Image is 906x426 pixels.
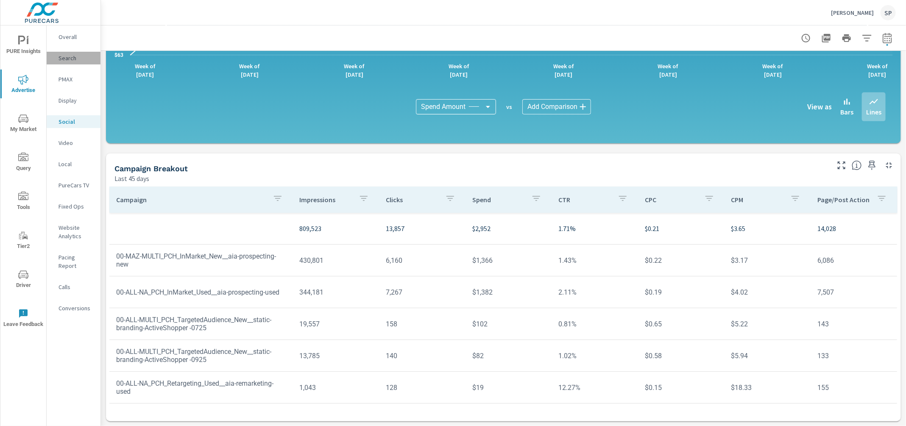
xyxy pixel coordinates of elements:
[379,313,466,335] td: 158
[638,313,725,335] td: $0.65
[811,250,897,271] td: 6,086
[3,192,44,212] span: Tools
[466,377,552,398] td: $19
[47,200,100,213] div: Fixed Ops
[235,62,265,79] p: Week of [DATE]
[109,281,293,303] td: 00-ALL-NA_PCH_InMarket_Used__aia-prospecting-used
[811,281,897,303] td: 7,507
[47,221,100,242] div: Website Analytics
[379,377,466,398] td: 128
[130,62,160,79] p: Week of [DATE]
[47,251,100,272] div: Pacing Report
[472,195,525,204] p: Spend
[3,75,44,95] span: Advertise
[558,195,611,204] p: CTR
[340,62,369,79] p: Week of [DATE]
[811,313,897,335] td: 143
[811,345,897,367] td: 133
[3,231,44,251] span: Tier2
[59,283,94,291] p: Calls
[300,223,373,234] p: 809,523
[552,345,638,367] td: 1.02%
[386,223,459,234] p: 13,857
[3,153,44,173] span: Query
[879,30,896,47] button: Select Date Range
[522,99,591,114] div: Add Comparison
[818,30,835,47] button: "Export Report to PDF"
[552,281,638,303] td: 2.11%
[300,195,352,204] p: Impressions
[758,62,788,79] p: Week of [DATE]
[59,253,94,270] p: Pacing Report
[379,281,466,303] td: 7,267
[114,164,188,173] h5: Campaign Breakout
[293,281,379,303] td: 344,181
[466,281,552,303] td: $1,382
[3,114,44,134] span: My Market
[109,341,293,370] td: 00-ALL-MULTI_PCH_TargetedAudience_New__static-branding-ActiveShopper -0925
[3,36,44,56] span: PURE Insights
[549,62,578,79] p: Week of [DATE]
[47,52,100,64] div: Search
[47,73,100,86] div: PMAX
[472,223,545,234] p: $2,952
[47,136,100,149] div: Video
[59,202,94,211] p: Fixed Ops
[638,281,725,303] td: $0.19
[881,5,896,20] div: SP
[645,223,718,234] p: $0.21
[109,373,293,402] td: 00-ALL-NA_PCH_Retargeting_Used__aia-remarketing-used
[811,377,897,398] td: 155
[293,250,379,271] td: 430,801
[59,139,94,147] p: Video
[852,160,862,170] span: This is a summary of Social performance results by campaign. Each column can be sorted.
[552,377,638,398] td: 12.27%
[527,103,577,111] span: Add Comparison
[552,313,638,335] td: 0.81%
[3,309,44,329] span: Leave Feedback
[109,309,293,339] td: 00-ALL-MULTI_PCH_TargetedAudience_New__static-branding-ActiveShopper -0725
[817,223,890,234] p: 14,028
[59,33,94,41] p: Overall
[3,270,44,290] span: Driver
[47,31,100,43] div: Overall
[552,250,638,271] td: 1.43%
[293,313,379,335] td: 19,557
[379,345,466,367] td: 140
[466,345,552,367] td: $82
[0,25,46,337] div: nav menu
[59,75,94,84] p: PMAX
[59,223,94,240] p: Website Analytics
[838,30,855,47] button: Print Report
[293,377,379,398] td: 1,043
[725,281,811,303] td: $4.02
[293,345,379,367] td: 13,785
[466,313,552,335] td: $102
[840,107,853,117] p: Bars
[731,223,804,234] p: $3.65
[638,377,725,398] td: $0.15
[725,377,811,398] td: $18.33
[725,313,811,335] td: $5.22
[386,195,438,204] p: Clicks
[59,160,94,168] p: Local
[116,195,266,204] p: Campaign
[865,159,879,172] span: Save this to your personalized report
[379,250,466,271] td: 6,160
[47,281,100,293] div: Calls
[421,103,466,111] span: Spend Amount
[835,159,848,172] button: Make Fullscreen
[47,94,100,107] div: Display
[863,62,892,79] p: Week of [DATE]
[59,54,94,62] p: Search
[496,103,522,111] p: vs
[59,181,94,189] p: PureCars TV
[47,115,100,128] div: Social
[638,345,725,367] td: $0.58
[47,302,100,315] div: Conversions
[859,30,875,47] button: Apply Filters
[114,173,149,184] p: Last 45 days
[831,9,874,17] p: [PERSON_NAME]
[444,62,474,79] p: Week of [DATE]
[47,179,100,192] div: PureCars TV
